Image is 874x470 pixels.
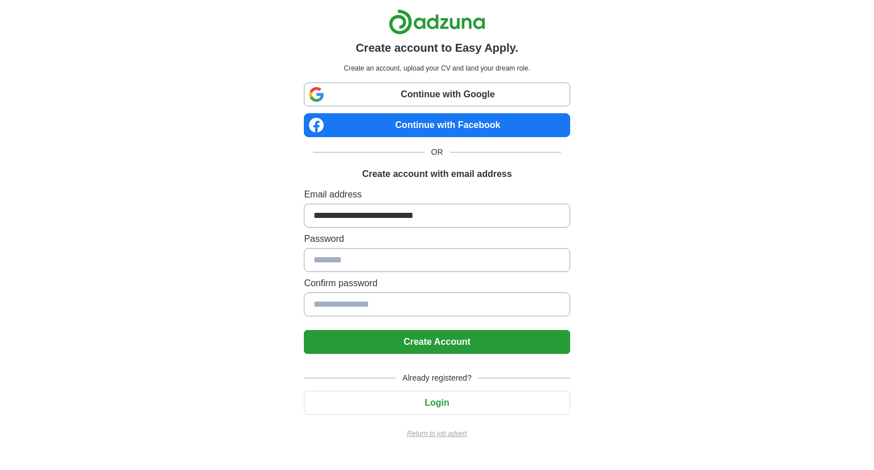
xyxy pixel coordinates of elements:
[304,391,570,415] button: Login
[304,330,570,354] button: Create Account
[306,63,567,73] p: Create an account, upload your CV and land your dream role.
[304,428,570,439] a: Return to job advert
[424,146,450,158] span: OR
[395,372,478,384] span: Already registered?
[356,39,518,56] h1: Create account to Easy Apply.
[389,9,485,35] img: Adzuna logo
[304,188,570,201] label: Email address
[304,277,570,290] label: Confirm password
[362,167,512,181] h1: Create account with email address
[304,113,570,137] a: Continue with Facebook
[304,83,570,106] a: Continue with Google
[304,232,570,246] label: Password
[304,398,570,407] a: Login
